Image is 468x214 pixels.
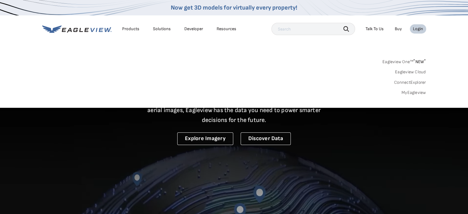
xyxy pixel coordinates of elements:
div: Solutions [153,26,171,32]
a: Developer [184,26,203,32]
a: Discover Data [241,132,291,145]
div: Products [122,26,139,32]
a: MyEagleview [402,90,426,95]
div: Resources [217,26,236,32]
div: Talk To Us [366,26,384,32]
a: Eagleview One™*NEW* [382,57,426,64]
a: Buy [395,26,402,32]
a: Now get 3D models for virtually every property! [171,4,297,11]
a: Explore Imagery [177,132,233,145]
span: NEW [413,59,426,64]
a: Eagleview Cloud [395,69,426,75]
a: ConnectExplorer [394,80,426,85]
div: Login [413,26,423,32]
input: Search [271,23,355,35]
p: A new era starts here. Built on more than 3.5 billion high-resolution aerial images, Eagleview ha... [140,95,328,125]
